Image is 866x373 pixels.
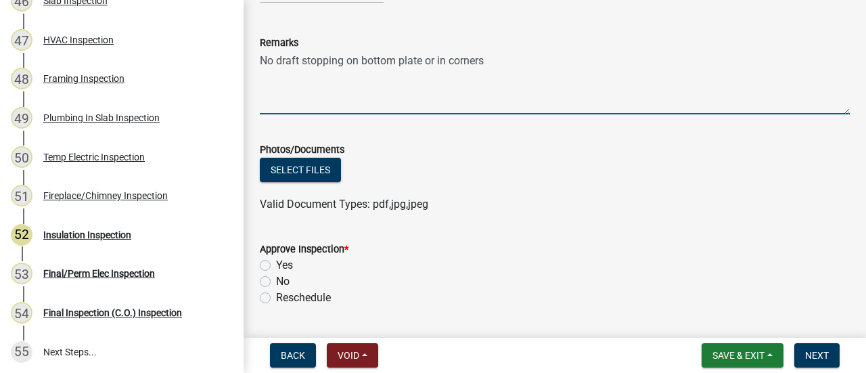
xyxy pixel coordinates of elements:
div: 48 [11,68,32,89]
span: Valid Document Types: pdf,jpg,jpeg [260,198,428,211]
label: Remarks [260,39,298,48]
div: Final/Perm Elec Inspection [43,269,155,278]
div: 49 [11,107,32,129]
div: 51 [11,185,32,206]
label: Photos/Documents [260,146,344,155]
span: Void [338,350,359,361]
span: Save & Exit [712,350,765,361]
div: 54 [11,302,32,324]
button: Void [327,343,378,368]
div: 53 [11,263,32,284]
div: Plumbing In Slab Inspection [43,113,160,123]
span: Back [281,350,305,361]
div: Final Inspection (C.O.) Inspection [43,308,182,317]
label: Yes [276,257,293,273]
button: Back [270,343,316,368]
div: Framing Inspection [43,74,124,83]
div: Insulation Inspection [43,230,131,240]
div: Temp Electric Inspection [43,152,145,162]
span: Next [805,350,829,361]
label: No [276,273,290,290]
div: 52 [11,224,32,246]
label: Approve Inspection [260,245,348,255]
div: 55 [11,341,32,363]
div: HVAC Inspection [43,35,114,45]
button: Select files [260,158,341,182]
button: Next [794,343,840,368]
div: 50 [11,146,32,168]
button: Save & Exit [702,343,783,368]
label: Reschedule [276,290,331,306]
div: 47 [11,29,32,51]
div: Fireplace/Chimney Inspection [43,191,168,200]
